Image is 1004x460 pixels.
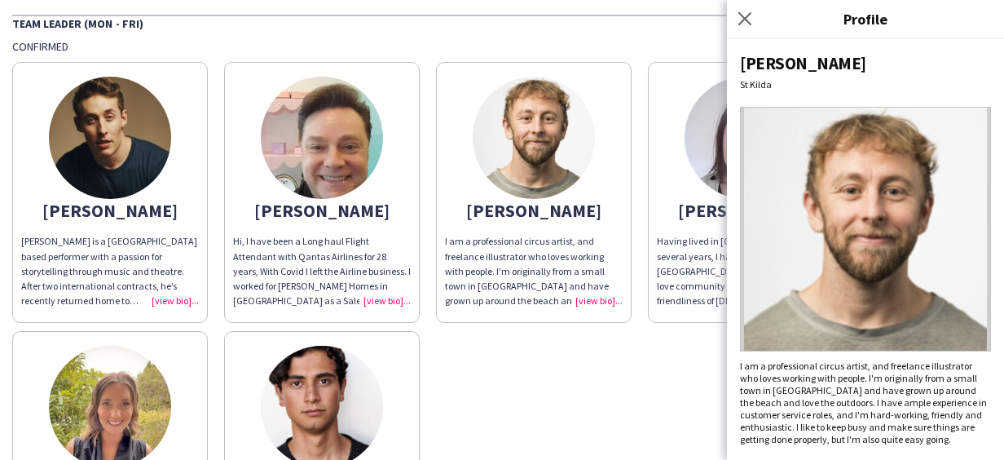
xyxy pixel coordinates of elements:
div: [PERSON_NAME] [233,203,411,218]
div: [PERSON_NAME] [657,203,834,218]
div: Having lived in [GEOGRAPHIC_DATA] for several years, I have returned to [GEOGRAPHIC_DATA] princip... [657,234,834,308]
div: Confirmed [12,39,992,54]
div: [PERSON_NAME] [740,52,991,74]
img: thumb-64b4d342c84b3.jpg [261,77,383,199]
img: thumb-6873869a85d3e.jpeg [49,77,171,199]
img: thumb-656be5f18e221.jpg [685,77,807,199]
div: Team Leader (Mon - Fri) [12,15,992,31]
div: I am a professional circus artist, and freelance illustrator who loves working with people. I'm o... [445,234,623,308]
img: thumb-6822a3294dd2d.jpg [473,77,595,199]
div: St Kilda [740,78,991,91]
div: [PERSON_NAME] [445,203,623,218]
img: Crew avatar or photo [740,107,991,352]
h3: Profile [727,8,1004,29]
div: [PERSON_NAME] is a [GEOGRAPHIC_DATA] based performer with a passion for storytelling through musi... [21,234,199,308]
div: [PERSON_NAME] [21,203,199,218]
div: Hi, I have been a Long haul Flight Attendant with Qantas Airlines for 28 years, With Covid I left... [233,234,411,308]
div: I am a professional circus artist, and freelance illustrator who loves working with people. I'm o... [740,360,991,445]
